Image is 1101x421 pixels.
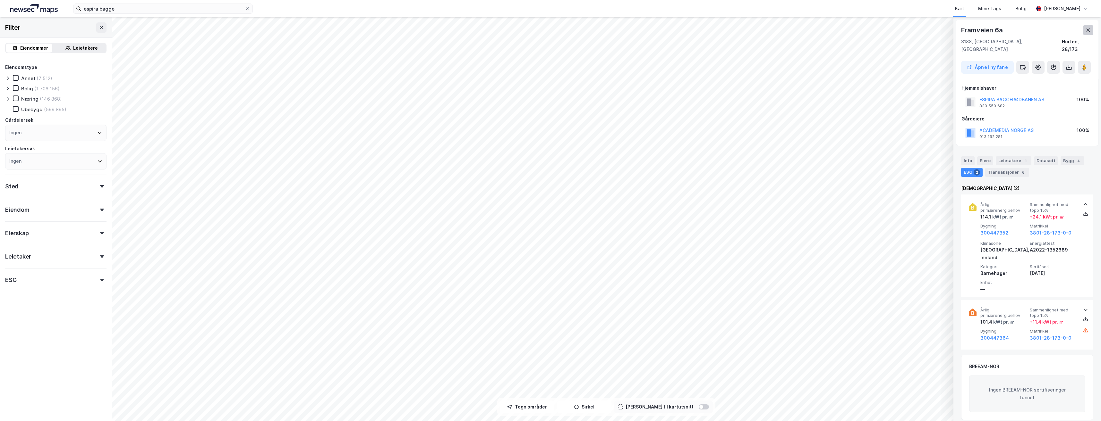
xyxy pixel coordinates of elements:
div: 100% [1077,96,1089,103]
div: [DATE] [1030,269,1077,277]
div: [PERSON_NAME] [1044,5,1080,12]
div: Transaksjoner [985,168,1029,177]
div: Ingen [9,129,21,136]
span: Årlig primærenergibehov [980,202,1027,213]
div: Eiendom [5,206,30,214]
span: Bygning [980,223,1027,229]
div: (146 868) [40,96,62,102]
span: Enhet [980,280,1027,285]
div: Kart [955,5,964,12]
div: Leietakere [73,44,98,52]
div: Ingen [9,157,21,165]
div: A2022-1352689 [1030,246,1077,254]
button: 300447364 [980,334,1009,342]
span: Sammenlignet med topp 15% [1030,202,1077,213]
div: Barnehager [980,269,1027,277]
div: 6 [1020,169,1027,176]
span: Energiattest [1030,241,1077,246]
button: Åpne i ny fane [961,61,1014,74]
div: 4 [1075,158,1082,164]
iframe: Chat Widget [1069,390,1101,421]
div: — [980,285,1027,293]
div: (7 512) [37,75,52,81]
div: Gårdeiersøk [5,116,33,124]
button: Tegn områder [500,400,554,413]
div: Bolig [1015,5,1027,12]
div: Mine Tags [978,5,1001,12]
div: Eierskap [5,229,29,237]
div: Ingen BREEAM-NOR sertifiseringer funnet [969,376,1085,412]
div: Annet [21,75,35,81]
div: (599 895) [44,106,66,112]
div: Sted [5,183,19,190]
span: Sertifisert [1030,264,1077,269]
div: [DEMOGRAPHIC_DATA] (2) [961,185,1093,192]
div: Leietakere [996,156,1031,165]
div: Framveien 6a [961,25,1004,35]
span: Sammenlignet med topp 15% [1030,307,1077,318]
span: Kategori [980,264,1027,269]
div: 830 550 682 [979,103,1005,109]
div: Eiendomstype [5,63,37,71]
div: Info [961,156,975,165]
div: Filter [5,22,21,33]
input: Søk på adresse, matrikkel, gårdeiere, leietakere eller personer [81,4,245,13]
div: ESG [5,276,16,284]
div: [PERSON_NAME] til kartutsnitt [626,403,694,411]
div: Datasett [1034,156,1058,165]
div: ESG [961,168,983,177]
div: BREEAM-NOR [969,363,999,370]
div: Bolig [21,86,33,92]
button: 3801-28-173-0-0 [1030,229,1071,237]
div: Eiendommer [20,44,48,52]
div: Hjemmelshaver [961,84,1093,92]
span: Matrikkel [1030,223,1077,229]
div: 1 [1022,158,1029,164]
div: Bygg [1061,156,1084,165]
button: 3801-28-173-0-0 [1030,334,1071,342]
div: 3188, [GEOGRAPHIC_DATA], [GEOGRAPHIC_DATA] [961,38,1062,53]
button: Sirkel [557,400,611,413]
img: logo.a4113a55bc3d86da70a041830d287a7e.svg [10,4,58,13]
div: + 24.1 kWt pr. ㎡ [1030,213,1064,221]
div: Næring [21,96,38,102]
div: kWt pr. ㎡ [992,318,1014,326]
div: 913 192 281 [979,134,1003,139]
div: Eiere [977,156,993,165]
div: 100% [1077,127,1089,134]
div: Gårdeiere [961,115,1093,123]
span: Klimasone [980,241,1027,246]
div: Kontrollprogram for chat [1069,390,1101,421]
div: kWt pr. ㎡ [991,213,1013,221]
div: + 11.4 kWt pr. ㎡ [1030,318,1063,326]
div: [GEOGRAPHIC_DATA], innland [980,246,1027,261]
div: Leietakersøk [5,145,35,153]
span: Matrikkel [1030,328,1077,334]
div: Leietaker [5,253,31,260]
div: 114.1 [980,213,1013,221]
button: 300447352 [980,229,1008,237]
div: Ubebygd [21,106,43,112]
div: Horten, 28/173 [1062,38,1093,53]
div: 101.4 [980,318,1014,326]
span: Bygning [980,328,1027,334]
span: Årlig primærenergibehov [980,307,1027,318]
div: 2 [974,169,980,176]
div: (1 706 156) [34,86,60,92]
